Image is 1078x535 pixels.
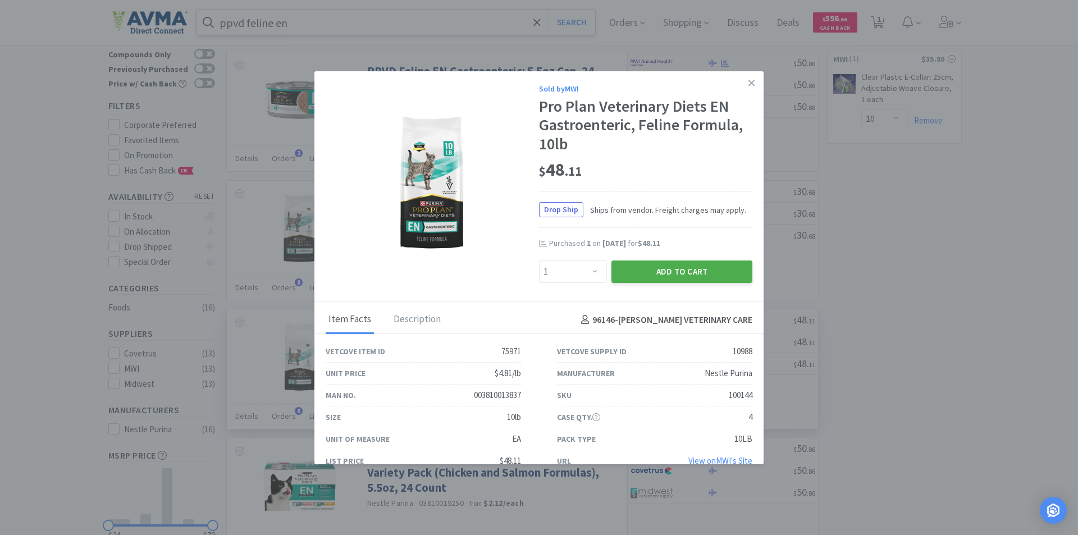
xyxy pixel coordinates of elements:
div: $48.11 [500,454,521,468]
div: Case Qty. [557,411,600,423]
div: Unit of Measure [326,433,390,445]
div: Pack Type [557,433,596,445]
div: 003810013837 [474,388,521,402]
h4: 96146 - [PERSON_NAME] VETERINARY CARE [577,313,752,327]
a: View onMWI's Site [688,455,752,466]
div: 4 [748,410,752,424]
span: Drop Ship [540,203,583,217]
div: EA [512,432,521,446]
span: Ships from vendor. Freight charges may apply. [583,204,746,216]
div: Open Intercom Messenger [1040,497,1067,524]
img: 9232e295685d4894a9a8927ede54921b_10988.png [385,109,481,255]
div: Purchased on for [549,238,752,249]
div: 10LB [734,432,752,446]
div: 100144 [729,388,752,402]
span: $48.11 [638,238,660,248]
div: Pro Plan Veterinary Diets EN Gastroenteric, Feline Formula, 10lb [539,97,752,154]
div: 10lb [507,410,521,424]
div: Size [326,411,341,423]
div: 75971 [501,345,521,358]
div: Item Facts [326,306,374,334]
div: Description [391,306,444,334]
div: Vetcove Item ID [326,345,385,358]
span: $ [539,163,546,179]
span: 48 [539,158,582,181]
div: SKU [557,389,572,401]
div: Man No. [326,389,356,401]
div: Unit Price [326,367,366,379]
button: Add to Cart [611,260,752,283]
div: 10988 [733,345,752,358]
div: Manufacturer [557,367,615,379]
div: Sold by MWI [539,83,752,95]
div: Nestle Purina [705,367,752,380]
div: $4.81/lb [495,367,521,380]
span: 1 [587,238,591,248]
div: List Price [326,455,364,467]
span: . 11 [565,163,582,179]
span: [DATE] [602,238,626,248]
div: Vetcove Supply ID [557,345,627,358]
div: URL [557,455,571,467]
